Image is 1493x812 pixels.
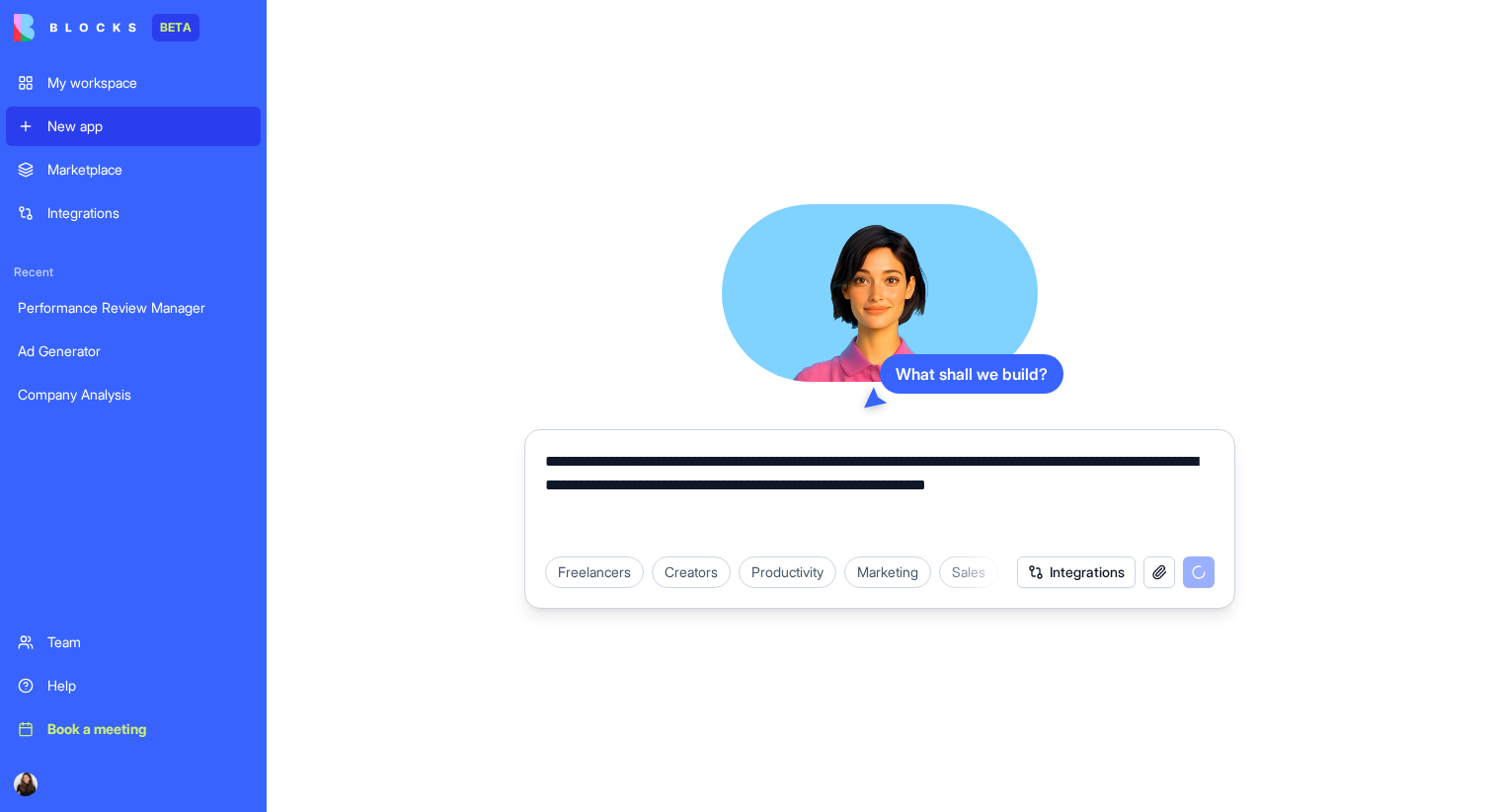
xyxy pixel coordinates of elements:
div: Team [47,632,249,652]
a: My workspace [6,63,261,103]
div: Help [47,676,249,696]
div: Marketing [844,556,931,588]
img: profile_pic_qbya32.jpg [14,773,38,796]
a: Marketplace [6,150,261,189]
a: BETA [14,14,199,41]
div: Performance Review Manager [18,298,249,318]
div: Marketplace [47,160,249,180]
a: Book a meeting [6,709,261,749]
a: Team [6,623,261,662]
div: Book a meeting [47,719,249,739]
div: New app [47,116,249,136]
div: BETA [152,14,199,41]
img: logo [14,14,136,41]
div: Sales [939,556,998,588]
a: Company Analysis [6,375,261,414]
div: Freelancers [545,556,644,588]
div: Company Analysis [18,385,249,405]
a: Integrations [6,193,261,233]
div: Integrations [47,203,249,223]
button: Integrations [1017,556,1136,588]
a: Help [6,666,261,705]
span: Recent [6,264,261,280]
div: Ad Generator [18,341,249,361]
div: My workspace [47,73,249,93]
a: Ad Generator [6,332,261,371]
div: Creators [652,556,731,588]
a: Performance Review Manager [6,288,261,328]
div: What shall we build? [880,354,1063,394]
div: Productivity [739,556,836,588]
a: New app [6,107,261,146]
